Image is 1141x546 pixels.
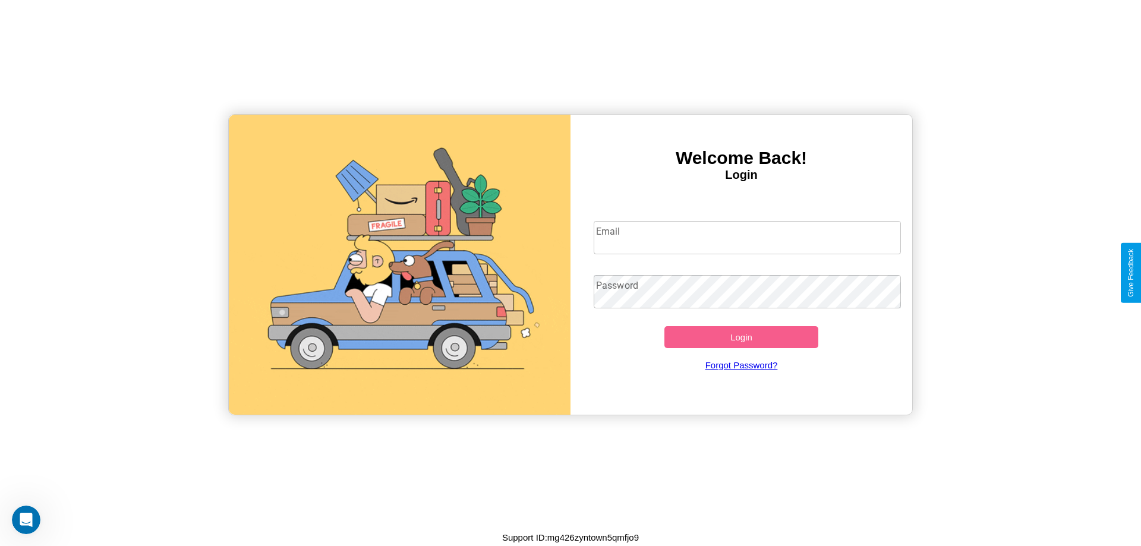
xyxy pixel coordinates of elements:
[664,326,818,348] button: Login
[229,115,570,415] img: gif
[570,168,912,182] h4: Login
[12,506,40,534] iframe: Intercom live chat
[502,529,639,545] p: Support ID: mg426zyntown5qmfjo9
[1127,249,1135,297] div: Give Feedback
[570,148,912,168] h3: Welcome Back!
[588,348,896,382] a: Forgot Password?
